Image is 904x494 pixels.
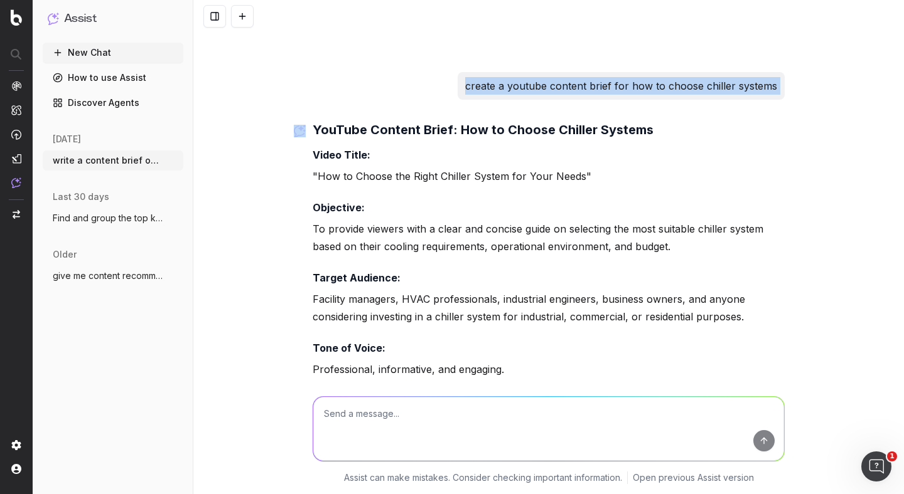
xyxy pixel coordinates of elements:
[313,167,785,185] p: "How to Choose the Right Chiller System for Your Needs"
[11,9,22,26] img: Botify logo
[11,105,21,115] img: Intelligence
[43,266,183,286] button: give me content recommendations on what
[43,208,183,228] button: Find and group the top keywords for
[313,342,385,354] strong: Tone of Voice:
[11,177,21,188] img: Assist
[48,13,59,24] img: Assist
[11,154,21,164] img: Studio
[11,129,21,140] img: Activation
[53,191,109,203] span: last 30 days
[313,360,785,378] p: Professional, informative, and engaging.
[294,125,306,137] img: Botify assist logo
[48,10,178,28] button: Assist
[313,149,370,161] strong: Video Title:
[313,290,785,325] p: Facility managers, HVAC professionals, industrial engineers, business owners, and anyone consider...
[53,133,81,145] span: [DATE]
[344,471,622,484] p: Assist can make mistakes. Consider checking important information.
[43,43,183,63] button: New Chat
[861,451,891,481] iframe: Intercom live chat
[13,210,20,219] img: Switch project
[43,68,183,88] a: How to use Assist
[43,93,183,113] a: Discover Agents
[53,154,163,167] span: write a content brief on Difference Betw
[53,212,163,224] span: Find and group the top keywords for
[313,220,785,255] p: To provide viewers with a clear and concise guide on selecting the most suitable chiller system b...
[465,77,777,95] p: create a youtube content brief for how to choose chiller systems
[11,464,21,474] img: My account
[887,451,897,461] span: 1
[53,270,163,282] span: give me content recommendations on what
[64,10,97,28] h1: Assist
[43,150,183,171] button: write a content brief on Difference Betw
[53,248,77,261] span: older
[11,440,21,450] img: Setting
[313,271,401,284] strong: Target Audience:
[633,471,754,484] a: Open previous Assist version
[313,122,654,137] strong: YouTube Content Brief: How to Choose Chiller Systems
[313,201,365,214] strong: Objective:
[11,81,21,91] img: Analytics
